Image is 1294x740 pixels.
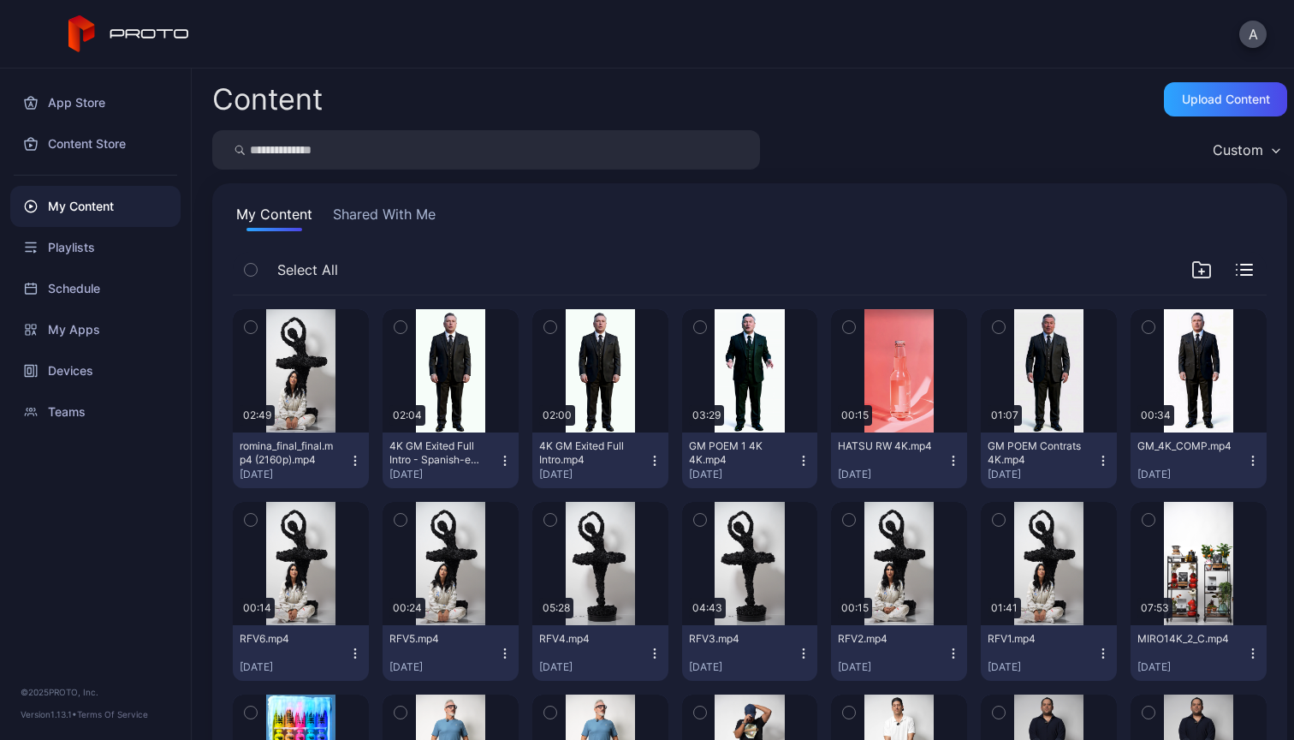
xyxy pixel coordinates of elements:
[10,350,181,391] a: Devices
[1131,625,1267,681] button: MIRO14K_2_C.mp4[DATE]
[1137,439,1232,453] div: GM_4K_COMP.mp4
[383,625,519,681] button: RFV5.mp4[DATE]
[988,468,1096,481] div: [DATE]
[1239,21,1267,48] button: A
[838,632,932,646] div: RFV2.mp4
[240,468,348,481] div: [DATE]
[240,439,334,467] div: romina_final_final.mp4 (2160p).mp4
[981,625,1117,681] button: RFV1.mp4[DATE]
[10,268,181,309] a: Schedule
[10,82,181,123] a: App Store
[988,632,1082,646] div: RFV1.mp4
[831,433,967,488] button: HATSU RW 4K.mp4[DATE]
[10,123,181,164] a: Content Store
[838,660,947,674] div: [DATE]
[682,625,818,681] button: RFV3.mp4[DATE]
[329,204,439,231] button: Shared With Me
[689,468,798,481] div: [DATE]
[233,204,316,231] button: My Content
[383,433,519,488] button: 4K GM Exited Full Intro - Spanish-es-VE.mp4[DATE]
[532,625,668,681] button: RFV4.mp4[DATE]
[988,439,1082,467] div: GM POEM Contrats 4K.mp4
[233,625,369,681] button: RFV6.mp4[DATE]
[389,632,484,646] div: RFV5.mp4
[689,632,783,646] div: RFV3.mp4
[10,186,181,227] a: My Content
[389,660,498,674] div: [DATE]
[1137,632,1232,646] div: MIRO14K_2_C.mp4
[1213,141,1263,158] div: Custom
[240,632,334,646] div: RFV6.mp4
[539,660,648,674] div: [DATE]
[539,632,633,646] div: RFV4.mp4
[1182,92,1270,106] div: Upload Content
[682,433,818,488] button: GM POEM 1 4K 4K.mp4[DATE]
[1137,468,1246,481] div: [DATE]
[10,227,181,268] a: Playlists
[389,439,484,467] div: 4K GM Exited Full Intro - Spanish-es-VE.mp4
[831,625,967,681] button: RFV2.mp4[DATE]
[988,660,1096,674] div: [DATE]
[10,309,181,350] a: My Apps
[277,260,338,280] span: Select All
[212,85,323,114] div: Content
[389,468,498,481] div: [DATE]
[1204,130,1287,170] button: Custom
[689,439,783,467] div: GM POEM 1 4K 4K.mp4
[21,709,77,719] span: Version 1.13.1 •
[981,433,1117,488] button: GM POEM Contrats 4K.mp4[DATE]
[838,439,932,453] div: HATSU RW 4K.mp4
[532,433,668,488] button: 4K GM Exited Full Intro.mp4[DATE]
[10,391,181,433] a: Teams
[838,468,947,481] div: [DATE]
[539,468,648,481] div: [DATE]
[1164,82,1287,116] button: Upload Content
[539,439,633,467] div: 4K GM Exited Full Intro.mp4
[689,660,798,674] div: [DATE]
[233,433,369,488] button: romina_final_final.mp4 (2160p).mp4[DATE]
[1131,433,1267,488] button: GM_4K_COMP.mp4[DATE]
[1137,660,1246,674] div: [DATE]
[77,709,148,719] a: Terms Of Service
[21,685,170,699] div: © 2025 PROTO, Inc.
[240,660,348,674] div: [DATE]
